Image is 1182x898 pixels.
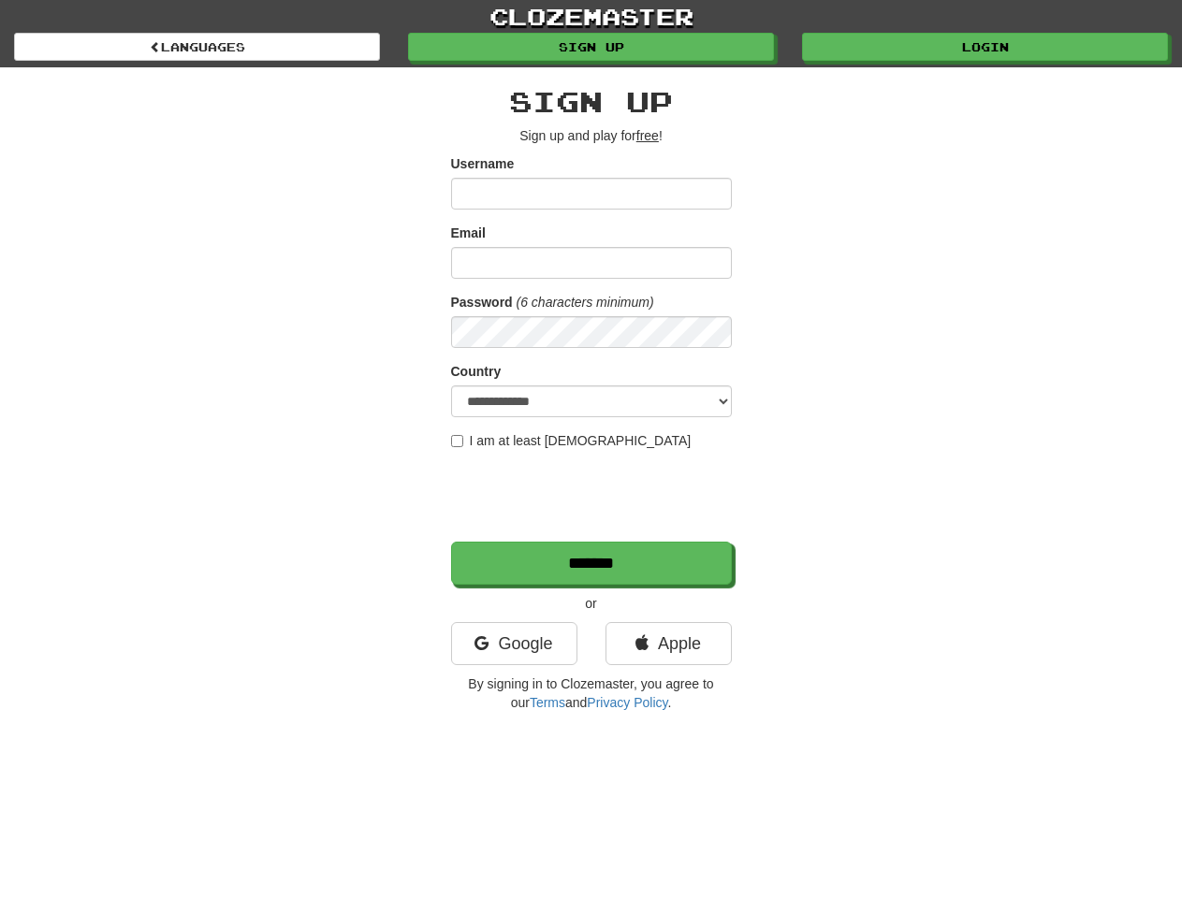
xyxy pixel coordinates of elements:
a: Terms [530,695,565,710]
u: free [636,128,659,143]
label: I am at least [DEMOGRAPHIC_DATA] [451,431,692,450]
h2: Sign up [451,86,732,117]
label: Username [451,154,515,173]
a: Privacy Policy [587,695,667,710]
p: By signing in to Clozemaster, you agree to our and . [451,674,732,712]
iframe: reCAPTCHA [451,459,736,532]
input: I am at least [DEMOGRAPHIC_DATA] [451,435,463,447]
a: Google [451,622,577,665]
a: Sign up [408,33,774,61]
a: Languages [14,33,380,61]
em: (6 characters minimum) [517,295,654,310]
a: Apple [606,622,732,665]
p: or [451,594,732,613]
label: Email [451,224,486,242]
label: Country [451,362,502,381]
a: Login [802,33,1168,61]
p: Sign up and play for ! [451,126,732,145]
label: Password [451,293,513,311]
